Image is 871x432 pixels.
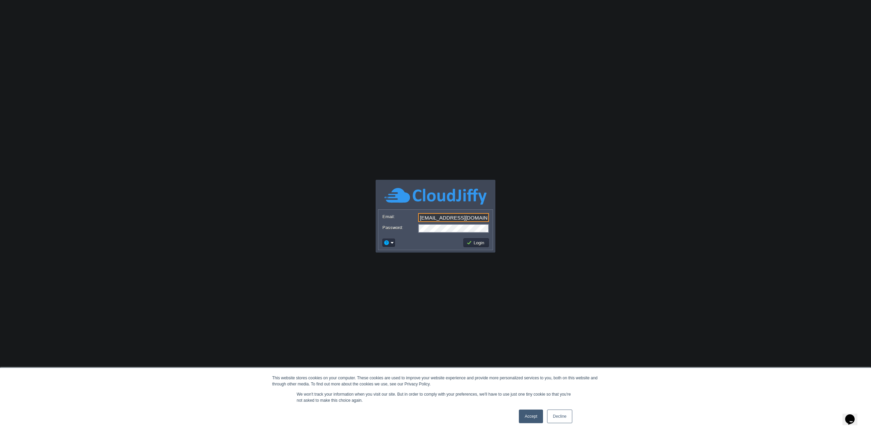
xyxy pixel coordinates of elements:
div: This website stores cookies on your computer. These cookies are used to improve your website expe... [272,375,599,387]
img: CloudJiffy [384,187,487,206]
a: Accept [519,410,543,423]
label: Password: [382,224,417,231]
a: Decline [547,410,572,423]
p: We won't track your information when you visit our site. But in order to comply with your prefere... [297,391,574,403]
iframe: chat widget [842,405,864,425]
label: Email: [382,213,417,220]
button: Login [466,240,486,246]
